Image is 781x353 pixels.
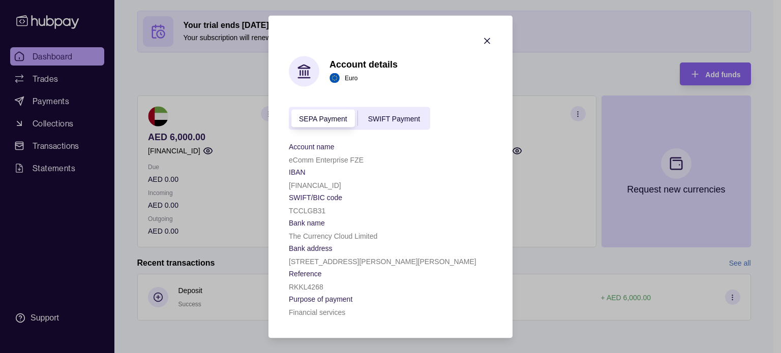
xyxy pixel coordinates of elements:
[289,107,430,130] div: accountIndex
[289,308,345,316] p: Financial services
[329,59,398,70] h1: Account details
[299,115,347,123] span: SEPA Payment
[289,232,377,240] p: The Currency Cloud Limited
[289,168,306,176] p: IBAN
[368,115,420,123] span: SWIFT Payment
[345,73,357,84] p: Euro
[289,218,325,227] p: Bank name
[329,73,340,83] img: eu
[289,181,341,189] p: [FINANCIAL_ID]
[289,282,323,291] p: RKKL4268
[289,244,333,252] p: Bank address
[289,295,352,303] p: Purpose of payment
[289,193,342,201] p: SWIFT/BIC code
[289,206,325,214] p: TCCLGB31
[289,142,335,150] p: Account name
[289,269,322,277] p: Reference
[289,155,364,164] p: eComm Enterprise FZE
[289,257,476,265] p: [STREET_ADDRESS][PERSON_NAME][PERSON_NAME]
